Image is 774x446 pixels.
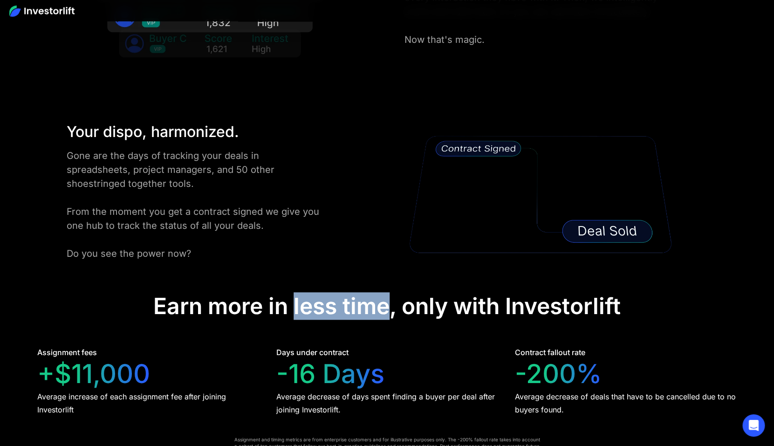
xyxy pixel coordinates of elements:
[515,358,602,390] div: -200%
[37,358,150,390] div: +$11,000
[67,149,324,261] div: Gone are the days of tracking your deals in spreadsheets, project managers, and 50 other shoestri...
[153,293,621,320] div: Earn more in less time, only with Investorlift
[515,347,585,358] div: Contract fallout rate
[276,390,498,416] div: Average decrease of days spent finding a buyer per deal after joining Investorlift.
[37,390,259,416] div: Average increase of each assignment fee after joining Investorlift
[276,358,384,390] div: -16 Days
[67,121,324,143] div: Your dispo, harmonized.
[742,414,765,437] div: Open Intercom Messenger
[515,390,737,416] div: Average decrease of deals that have to be cancelled due to no buyers found.
[37,347,97,358] div: Assignment fees
[276,347,348,358] div: Days under contract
